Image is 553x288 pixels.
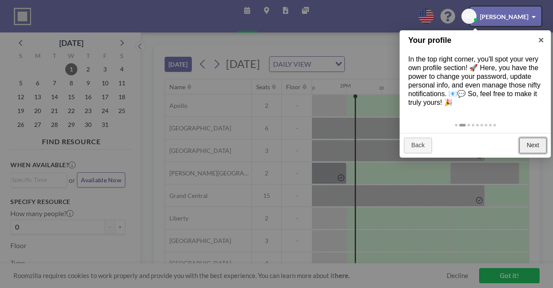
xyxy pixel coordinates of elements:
span: SL [466,13,472,20]
div: In the top right corner, you'll spot your very own profile section! 🚀 Here, you have the power to... [400,46,551,116]
a: × [531,30,551,50]
a: Back [404,138,432,153]
h1: Your profile [408,35,529,46]
a: Next [519,138,547,153]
